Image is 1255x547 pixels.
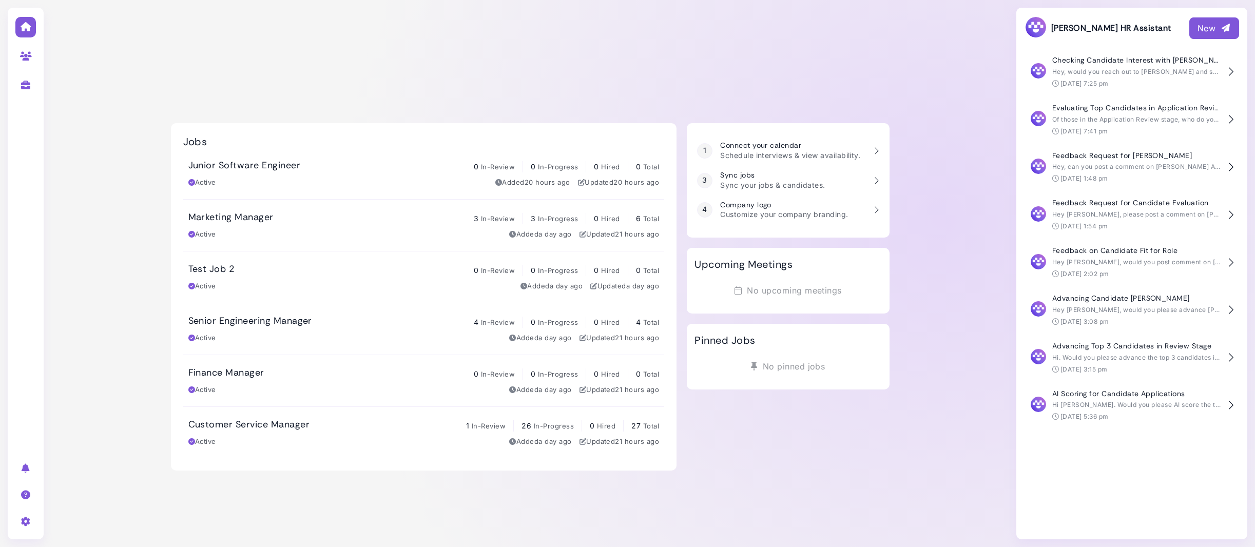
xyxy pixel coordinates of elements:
div: Added [495,178,570,188]
span: Total [643,318,659,326]
a: Finance Manager 0 In-Review 0 In-Progress 0 Hired 0 Total Active Addeda day ago Updated21 hours ago [183,355,665,406]
span: 3 [531,214,535,223]
span: 4 [474,318,478,326]
span: 27 [631,421,641,430]
span: 6 [636,214,641,223]
a: Customer Service Manager 1 In-Review 26 In-Progress 0 Hired 27 Total Active Addeda day ago Update... [183,407,665,458]
h3: Sync jobs [720,171,825,180]
h4: Feedback on Candidate Fit for Role [1052,246,1222,255]
span: Hired [601,318,620,326]
h4: AI Scoring for Candidate Applications [1052,389,1222,398]
div: New [1198,22,1231,34]
div: Active [188,229,216,240]
div: Active [188,333,216,343]
span: Hired [597,422,615,430]
h4: Feedback Request for Candidate Evaluation [1052,199,1222,207]
button: Feedback Request for Candidate Evaluation Hey [PERSON_NAME], please post a comment on [PERSON_NAM... [1025,191,1239,239]
span: Hired [601,163,620,171]
h3: Senior Engineering Manager [188,316,312,327]
h2: Upcoming Meetings [694,258,793,270]
span: In-Review [481,163,515,171]
time: [DATE] 3:15 pm [1060,365,1108,373]
h3: Connect your calendar [720,141,860,150]
span: Hired [601,214,620,223]
p: Customize your company branding. [720,209,848,220]
div: Updated [580,385,660,395]
div: Added [520,281,583,291]
h3: Marketing Manager [188,212,274,223]
time: Aug 26, 2025 [615,230,659,238]
h4: Feedback Request for [PERSON_NAME] [1052,151,1222,160]
button: Advancing Top 3 Candidates in Review Stage Hi. Would you please advance the top 3 candidates in t... [1025,334,1239,382]
span: In-Progress [538,370,578,378]
span: Total [643,214,659,223]
span: 0 [594,318,598,326]
a: Junior Software Engineer 0 In-Review 0 In-Progress 0 Hired 0 Total Active Added20 hours ago Updat... [183,148,665,199]
time: Aug 26, 2025 [615,334,659,342]
time: Aug 26, 2025 [538,437,571,445]
span: 26 [522,421,531,430]
span: 1 [466,421,469,430]
time: [DATE] 7:25 pm [1060,80,1109,87]
time: Aug 26, 2025 [615,437,659,445]
div: Updated [580,437,660,447]
span: Total [643,370,659,378]
button: Feedback Request for [PERSON_NAME] Hey, can you post a comment on [PERSON_NAME] Applicant sharing... [1025,144,1239,191]
div: Active [188,437,216,447]
div: Active [188,178,216,188]
span: 4 [636,318,641,326]
p: Schedule interviews & view availability. [720,150,860,161]
span: 0 [474,162,478,171]
span: 0 [636,266,641,275]
time: [DATE] 7:41 pm [1060,127,1108,135]
h3: Customer Service Manager [188,419,310,431]
a: Test Job 2 0 In-Review 0 In-Progress 0 Hired 0 Total Active Addeda day ago Updateda day ago [183,251,665,303]
div: Active [188,281,216,291]
span: 0 [474,266,478,275]
time: Aug 26, 2025 [613,178,659,186]
h3: Test Job 2 [188,264,235,275]
a: 3 Sync jobs Sync your jobs & candidates. [692,166,884,196]
span: Total [643,163,659,171]
time: [DATE] 5:36 pm [1060,413,1109,420]
a: Senior Engineering Manager 4 In-Review 0 In-Progress 0 Hired 4 Total Active Addeda day ago Update... [183,303,665,355]
span: In-Review [481,318,515,326]
span: Total [643,422,659,430]
span: 3 [474,214,478,223]
span: 0 [531,369,535,378]
div: Updated [590,281,659,291]
h3: [PERSON_NAME] HR Assistant [1025,16,1171,40]
h2: Pinned Jobs [694,334,755,346]
h3: Junior Software Engineer [188,160,301,171]
time: [DATE] 1:54 pm [1060,222,1108,230]
time: Aug 26, 2025 [538,334,571,342]
h4: Checking Candidate Interest with [PERSON_NAME] [1052,56,1222,65]
div: Added [509,333,571,343]
span: In-Review [481,266,515,275]
h4: Evaluating Top Candidates in Application Review [1052,104,1222,112]
button: Checking Candidate Interest with [PERSON_NAME] Hey, would you reach out to [PERSON_NAME] and see ... [1025,48,1239,96]
span: 0 [636,369,641,378]
time: Aug 26, 2025 [525,178,570,186]
h4: Advancing Top 3 Candidates in Review Stage [1052,342,1222,350]
span: In-Progress [538,266,578,275]
div: Added [509,229,571,240]
span: Hired [601,266,620,275]
div: Updated [580,333,660,343]
span: Total [643,266,659,275]
time: [DATE] 2:02 pm [1060,270,1109,278]
div: Added [509,385,571,395]
div: Updated [578,178,660,188]
span: In-Progress [538,318,578,326]
span: In-Progress [538,214,578,223]
div: No pinned jobs [694,357,881,376]
span: In-Review [472,422,506,430]
div: 3 [697,173,712,188]
time: Aug 26, 2025 [538,385,571,394]
time: Aug 26, 2025 [538,230,571,238]
time: [DATE] 3:08 pm [1060,318,1109,325]
span: In-Review [481,370,515,378]
h3: Finance Manager [188,367,264,379]
span: 0 [531,318,535,326]
h2: Jobs [183,135,207,148]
